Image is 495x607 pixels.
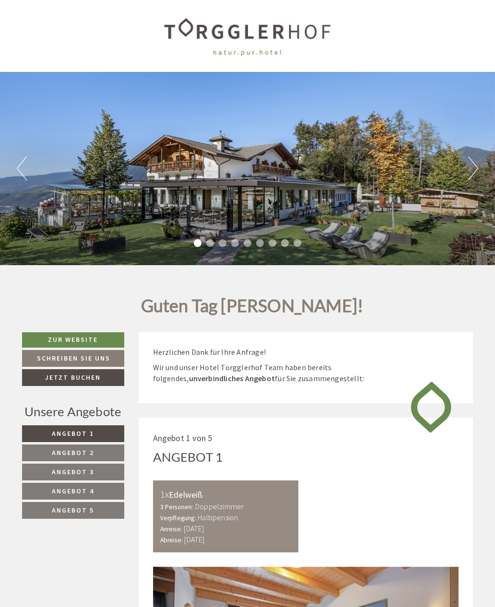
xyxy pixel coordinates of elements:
[52,448,94,457] span: Angebot 2
[160,503,194,511] small: 3 Personen:
[22,403,124,420] div: Unsere Angebote
[403,373,459,441] img: image
[153,432,212,444] span: Angebot 1 von 5
[160,536,183,544] small: Abreise:
[184,524,204,533] b: [DATE]
[52,487,94,495] span: Angebot 4
[153,362,459,384] p: Wir und unser Hotel Torgglerhof Team haben bereits folgendes, für Sie zusammengestellt:
[141,296,364,320] h1: Guten Tag [PERSON_NAME]!
[153,448,223,466] div: Angebot 1
[52,506,94,514] span: Angebot 5
[160,525,183,533] small: Anreise:
[160,488,292,502] div: Edelweiß
[17,156,27,180] button: Previous
[22,369,124,386] a: Jetzt buchen
[189,374,275,383] strong: unverbindliches Angebot
[22,350,124,367] a: Schreiben Sie uns
[160,488,169,500] b: 1x
[52,467,94,476] span: Angebot 3
[160,514,196,522] small: Verpflegung:
[184,535,204,544] b: [DATE]
[153,347,459,358] p: Herzlichen Dank für Ihre Anfrage!
[52,429,94,438] span: Angebot 1
[195,502,244,511] b: Doppelzimmer
[22,332,124,348] a: Zur Website
[468,156,478,180] button: Next
[198,513,238,522] b: Halbpension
